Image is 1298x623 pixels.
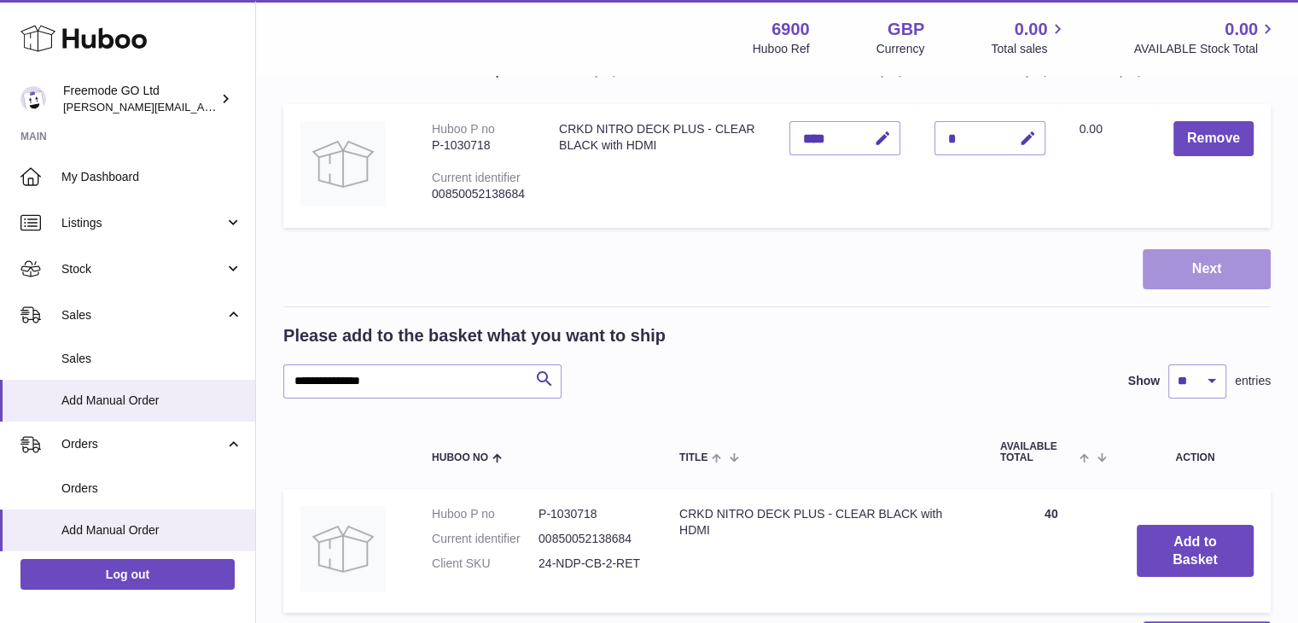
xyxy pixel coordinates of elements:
[991,41,1067,57] span: Total sales
[432,171,521,184] div: Current identifier
[662,489,983,613] td: CRKD NITRO DECK PLUS - CLEAR BLACK with HDMI
[1080,122,1103,136] span: 0.00
[1143,249,1271,289] button: Next
[283,324,666,347] h2: Please add to the basket what you want to ship
[1128,373,1160,389] label: Show
[538,506,645,522] dd: P-1030718
[61,261,224,277] span: Stock
[538,556,645,572] dd: 24-NDP-CB-2-RET
[61,351,242,367] span: Sales
[771,18,810,41] strong: 6900
[61,480,242,497] span: Orders
[1235,373,1271,389] span: entries
[753,41,810,57] div: Huboo Ref
[1133,41,1278,57] span: AVAILABLE Stock Total
[20,86,46,112] img: lenka.smikniarova@gioteck.com
[1137,525,1254,578] button: Add to Basket
[432,122,495,136] div: Huboo P no
[300,121,386,207] img: CRKD NITRO DECK PLUS - CLEAR BLACK with HDMI
[432,186,525,202] div: 00850052138684
[1133,18,1278,57] a: 0.00 AVAILABLE Stock Total
[1225,18,1258,41] span: 0.00
[61,169,242,185] span: My Dashboard
[432,452,488,463] span: Huboo no
[991,18,1067,57] a: 0.00 Total sales
[888,18,924,41] strong: GBP
[1000,441,1076,463] span: AVAILABLE Total
[61,215,224,231] span: Listings
[432,137,525,154] div: P-1030718
[61,393,242,409] span: Add Manual Order
[300,506,386,591] img: CRKD NITRO DECK PLUS - CLEAR BLACK with HDMI
[1015,18,1048,41] span: 0.00
[63,100,342,114] span: [PERSON_NAME][EMAIL_ADDRESS][DOMAIN_NAME]
[542,104,772,228] td: CRKD NITRO DECK PLUS - CLEAR BLACK with HDMI
[983,489,1120,613] td: 40
[432,556,538,572] dt: Client SKU
[876,41,925,57] div: Currency
[61,307,224,323] span: Sales
[1120,424,1271,480] th: Action
[432,531,538,547] dt: Current identifier
[61,436,224,452] span: Orders
[61,522,242,539] span: Add Manual Order
[538,531,645,547] dd: 00850052138684
[679,452,707,463] span: Title
[63,83,217,115] div: Freemode GO Ltd
[1173,121,1254,156] button: Remove
[20,559,235,590] a: Log out
[432,506,538,522] dt: Huboo P no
